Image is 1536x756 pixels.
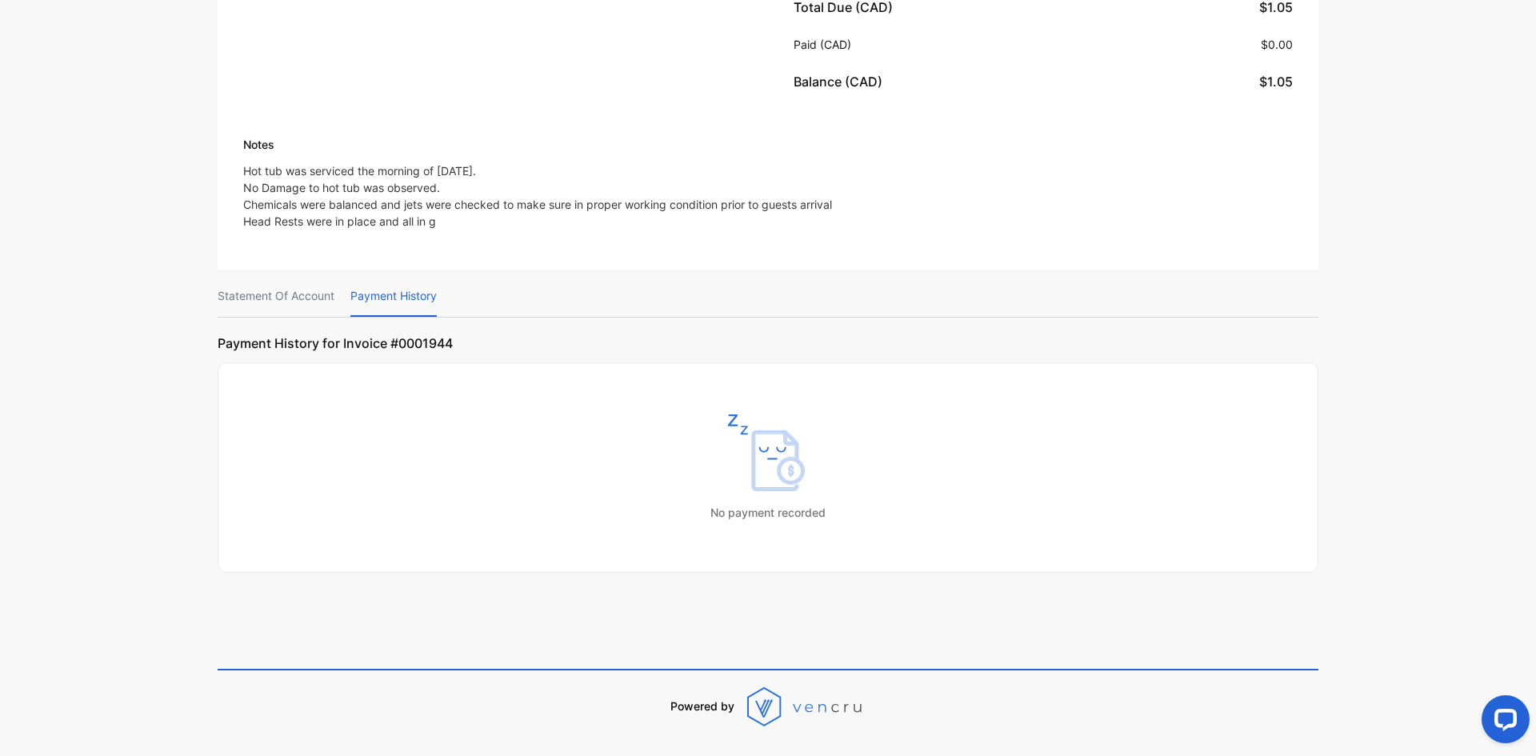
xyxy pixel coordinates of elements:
[218,324,1318,353] p: Payment History for Invoice #0001944
[670,698,734,714] p: Powered by
[794,72,889,91] p: Balance (CAD)
[1261,38,1293,51] span: $0.00
[243,136,835,153] p: Notes
[350,276,437,317] p: Payment History
[243,162,835,230] p: Hot tub was serviced the morning of [DATE]. No Damage to hot tub was observed. Chemicals were bal...
[1259,74,1293,90] span: $1.05
[218,276,334,317] p: Statement Of Account
[794,36,858,53] p: Paid (CAD)
[1469,689,1536,756] iframe: LiveChat chat widget
[710,504,826,521] p: No payment recorded
[728,414,808,491] img: empty state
